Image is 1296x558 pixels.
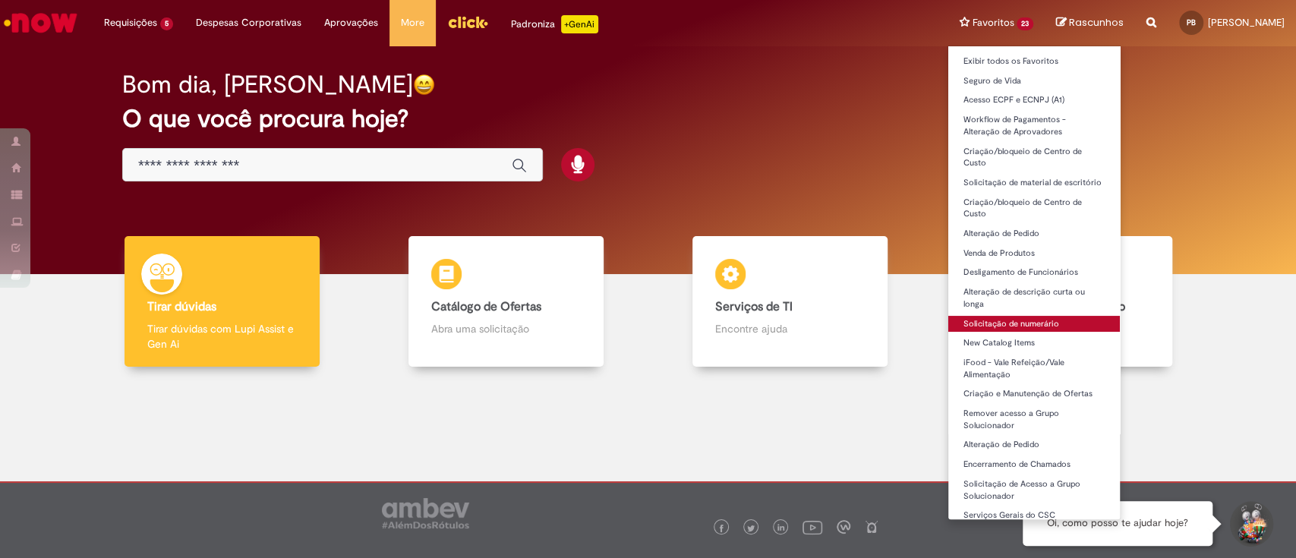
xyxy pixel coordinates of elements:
[648,236,932,367] a: Serviços de TI Encontre ajuda
[147,321,297,352] p: Tirar dúvidas com Lupi Assist e Gen Ai
[948,456,1120,473] a: Encerramento de Chamados
[948,175,1120,191] a: Solicitação de material de escritório
[803,517,822,537] img: logo_footer_youtube.png
[948,507,1120,524] a: Serviços Gerais do CSC
[865,520,878,534] img: logo_footer_naosei.png
[948,245,1120,262] a: Venda de Produtos
[382,498,469,528] img: logo_footer_ambev_rotulo_gray.png
[364,236,648,367] a: Catálogo de Ofertas Abra uma solicitação
[948,264,1120,281] a: Desligamento de Funcionários
[747,525,755,532] img: logo_footer_twitter.png
[948,92,1120,109] a: Acesso ECPF e ECNPJ (A1)
[948,112,1120,140] a: Workflow de Pagamentos - Alteração de Aprovadores
[948,355,1120,383] a: iFood - Vale Refeição/Vale Alimentação
[324,15,378,30] span: Aprovações
[431,299,541,314] b: Catálogo de Ofertas
[948,46,1121,520] ul: Favoritos
[777,524,785,533] img: logo_footer_linkedin.png
[1017,17,1033,30] span: 23
[948,73,1120,90] a: Seguro de Vida
[948,405,1120,433] a: Remover acesso a Grupo Solucionador
[948,386,1120,402] a: Criação e Manutenção de Ofertas
[447,11,488,33] img: click_logo_yellow_360x200.png
[160,17,173,30] span: 5
[1208,16,1285,29] span: [PERSON_NAME]
[948,284,1120,312] a: Alteração de descrição curta ou longa
[431,321,581,336] p: Abra uma solicitação
[948,316,1120,333] a: Solicitação de numerário
[401,15,424,30] span: More
[715,299,793,314] b: Serviços de TI
[1023,501,1212,546] div: Oi, como posso te ajudar hoje?
[948,437,1120,453] a: Alteração de Pedido
[948,225,1120,242] a: Alteração de Pedido
[122,71,413,98] h2: Bom dia, [PERSON_NAME]
[717,525,725,532] img: logo_footer_facebook.png
[561,15,598,33] p: +GenAi
[147,299,216,314] b: Tirar dúvidas
[80,236,364,367] a: Tirar dúvidas Tirar dúvidas com Lupi Assist e Gen Ai
[413,74,435,96] img: happy-face.png
[122,106,1174,132] h2: O que você procura hoje?
[948,476,1120,504] a: Solicitação de Acesso a Grupo Solucionador
[948,143,1120,172] a: Criação/bloqueio de Centro de Custo
[2,8,80,38] img: ServiceNow
[511,15,598,33] div: Padroniza
[948,335,1120,352] a: New Catalog Items
[104,15,157,30] span: Requisições
[715,321,865,336] p: Encontre ajuda
[1228,501,1273,547] button: Iniciar Conversa de Suporte
[932,236,1216,367] a: Base de Conhecimento Consulte e aprenda
[948,194,1120,222] a: Criação/bloqueio de Centro de Custo
[972,15,1014,30] span: Favoritos
[1056,16,1124,30] a: Rascunhos
[837,520,850,534] img: logo_footer_workplace.png
[948,53,1120,70] a: Exibir todos os Favoritos
[1187,17,1196,27] span: PB
[196,15,301,30] span: Despesas Corporativas
[1069,15,1124,30] span: Rascunhos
